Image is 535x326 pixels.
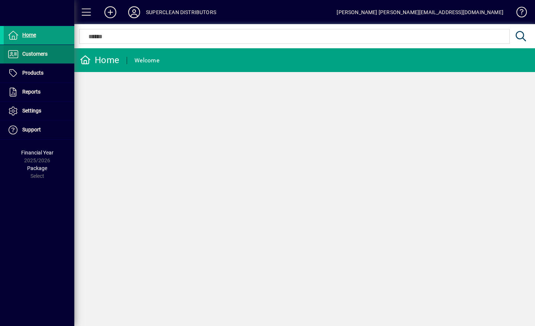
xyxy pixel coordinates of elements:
[4,64,74,82] a: Products
[80,54,119,66] div: Home
[134,55,159,66] div: Welcome
[27,165,47,171] span: Package
[146,6,216,18] div: SUPERCLEAN DISTRIBUTORS
[22,108,41,114] span: Settings
[22,51,48,57] span: Customers
[21,150,53,156] span: Financial Year
[337,6,503,18] div: [PERSON_NAME] [PERSON_NAME][EMAIL_ADDRESS][DOMAIN_NAME]
[22,32,36,38] span: Home
[4,83,74,101] a: Reports
[4,102,74,120] a: Settings
[22,89,40,95] span: Reports
[122,6,146,19] button: Profile
[98,6,122,19] button: Add
[511,1,526,26] a: Knowledge Base
[4,45,74,63] a: Customers
[4,121,74,139] a: Support
[22,127,41,133] span: Support
[22,70,43,76] span: Products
